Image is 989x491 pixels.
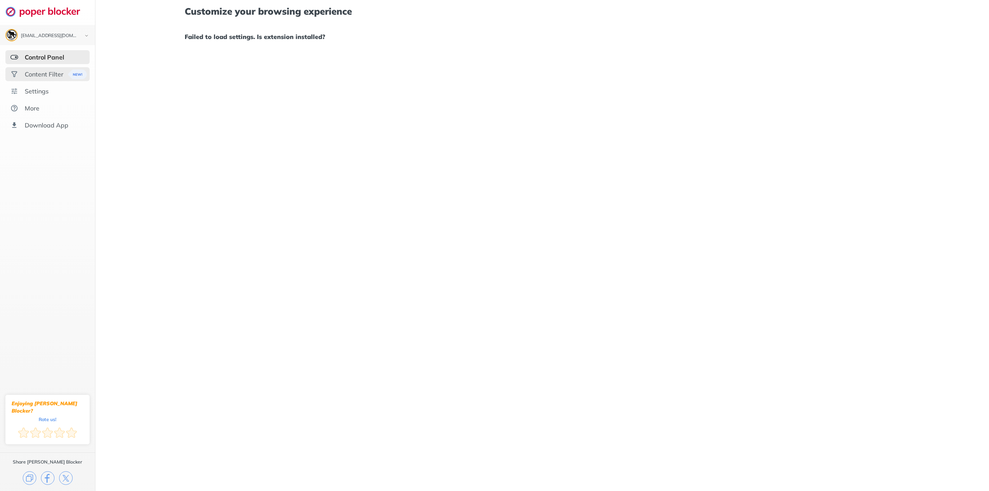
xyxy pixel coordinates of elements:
[6,30,17,41] img: AOh14Gjxxc8BQPN6vls0nP8JlJqF9MPFfMlJxot3a33aYg=s96-c
[10,70,18,78] img: social.svg
[39,418,56,421] div: Rate us!
[23,471,36,485] img: copy.svg
[25,87,49,95] div: Settings
[10,53,18,61] img: features-selected.svg
[12,400,83,415] div: Enjoying [PERSON_NAME] Blocker?
[25,104,39,112] div: More
[25,70,63,78] div: Content Filter
[185,32,899,42] h1: Failed to load settings. Is extension installed?
[25,53,64,61] div: Control Panel
[66,70,85,79] img: menuBanner.svg
[21,33,78,39] div: taklin7@gmail.com
[10,104,18,112] img: about.svg
[82,32,91,40] img: chevron-bottom-black.svg
[13,459,82,465] div: Share [PERSON_NAME] Blocker
[5,6,88,17] img: logo-webpage.svg
[185,6,899,16] h1: Customize your browsing experience
[10,121,18,129] img: download-app.svg
[41,471,54,485] img: facebook.svg
[10,87,18,95] img: settings.svg
[59,471,73,485] img: x.svg
[25,121,68,129] div: Download App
